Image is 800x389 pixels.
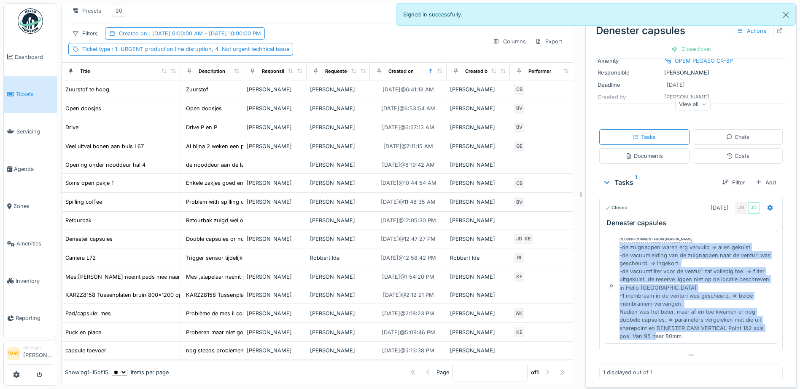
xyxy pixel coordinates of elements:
[186,142,316,150] div: Al bijna 2 weken een probleem dat er veel bonen...
[186,104,222,112] div: Open doosjes
[382,123,434,131] div: [DATE] @ 6:57:13 AM
[325,68,357,75] div: Requested by
[186,346,323,354] div: nog steeds problemen met dubbele en gechrushte ...
[247,123,303,131] div: [PERSON_NAME]
[65,85,109,93] div: Zuurstof te hoog
[310,123,366,131] div: [PERSON_NAME]
[186,254,271,262] div: Trigger sensor tijdelijk vervangen
[513,84,525,96] div: CB
[450,273,506,281] div: [PERSON_NAME]
[450,309,506,317] div: [PERSON_NAME]
[450,254,506,262] div: Robbert Ide
[4,262,57,300] a: Inventory
[633,133,656,141] div: Tasks
[4,188,57,225] a: Zones
[65,328,101,336] div: Puck en place
[68,5,105,17] div: Presets
[65,368,108,376] div: Showing 1 - 15 of 15
[110,46,289,52] span: : 1. URGENT production line disruption, 4. Not urgent technical issue
[247,291,303,299] div: [PERSON_NAME]
[310,161,366,169] div: [PERSON_NAME]
[116,7,122,15] div: 20
[603,177,715,187] div: Tasks
[635,177,637,187] sup: 1
[65,309,111,317] div: Pad/capsule: mes
[65,104,101,112] div: Open doosjes
[382,161,435,169] div: [DATE] @ 8:19:42 AM
[247,104,303,112] div: [PERSON_NAME]
[513,233,525,245] div: JD
[310,198,366,206] div: [PERSON_NAME]
[752,177,779,188] div: Add
[16,90,54,98] span: Tickets
[65,291,216,299] div: KARZZ8158 Tussenplaten bruin 800x1200 op robot's Hal 1
[513,307,525,319] div: AK
[450,161,506,169] div: [PERSON_NAME]
[16,314,54,322] span: Reporting
[247,328,303,336] div: [PERSON_NAME]
[186,161,312,169] div: de nooddeur aan de laad/los kade in hal 4 sluit...
[112,368,169,376] div: items per page
[247,235,303,243] div: [PERSON_NAME]
[450,85,506,93] div: [PERSON_NAME]
[513,271,525,282] div: KE
[719,177,749,188] div: Filter
[4,38,57,76] a: Dashboard
[199,68,225,75] div: Description
[247,85,303,93] div: [PERSON_NAME]
[82,45,289,53] div: Ticket type
[381,198,436,206] div: [DATE] @ 11:48:35 AM
[247,198,303,206] div: [PERSON_NAME]
[513,122,525,133] div: BV
[380,216,436,224] div: [DATE] @ 12:05:30 PM
[381,104,435,112] div: [DATE] @ 6:53:54 AM
[450,235,506,243] div: [PERSON_NAME]
[596,23,786,38] div: Denester capsules
[247,346,303,354] div: [PERSON_NAME]
[310,346,366,354] div: [PERSON_NAME]
[7,344,54,365] a: WW Manager[PERSON_NAME]
[513,196,525,208] div: BV
[726,133,749,141] div: Chats
[7,347,20,360] li: WW
[15,53,54,61] span: Dashboard
[310,328,366,336] div: [PERSON_NAME]
[310,85,366,93] div: [PERSON_NAME]
[668,43,714,55] div: Close ticket
[382,346,434,354] div: [DATE] @ 5:13:38 PM
[65,254,96,262] div: Camera L72
[310,254,366,262] div: Robbert Ide
[776,4,795,26] button: Close
[4,225,57,262] a: Amenities
[436,368,449,376] div: Page
[186,179,315,187] div: Enkele zakjes goed en dan een zakje van 'F' open
[605,204,628,211] div: Closed
[18,8,43,34] img: Badge_color-CXgf-gQk.svg
[186,291,325,299] div: KARZZ8158 Tussenplaten bruin 800x1200. De robot...
[186,85,208,93] div: Zuurstof
[625,152,663,160] div: Documents
[667,81,685,89] div: [DATE]
[119,29,261,37] div: Created on
[16,128,54,136] span: Servicing
[620,243,773,340] div: -de zuignappen waren erg vervuild => allen gekuist -de vacuumleiding van de zuignappen naar de ve...
[380,254,436,262] div: [DATE] @ 12:58:42 PM
[65,346,106,354] div: capsule toevoer
[65,216,92,224] div: Retourbak
[513,141,525,152] div: GE
[598,69,661,77] div: Responsible
[186,123,217,131] div: Drive P en P
[465,68,490,75] div: Created by
[528,68,551,75] div: Performer
[247,309,303,317] div: [PERSON_NAME]
[310,104,366,112] div: [PERSON_NAME]
[247,142,303,150] div: [PERSON_NAME]
[4,300,57,337] a: Reporting
[80,68,90,75] div: Title
[382,309,434,317] div: [DATE] @ 2:18:23 PM
[65,179,115,187] div: Soms open pakje F
[450,142,506,150] div: [PERSON_NAME]
[382,273,434,281] div: [DATE] @ 1:54:20 PM
[13,202,54,210] span: Zones
[310,235,366,243] div: [PERSON_NAME]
